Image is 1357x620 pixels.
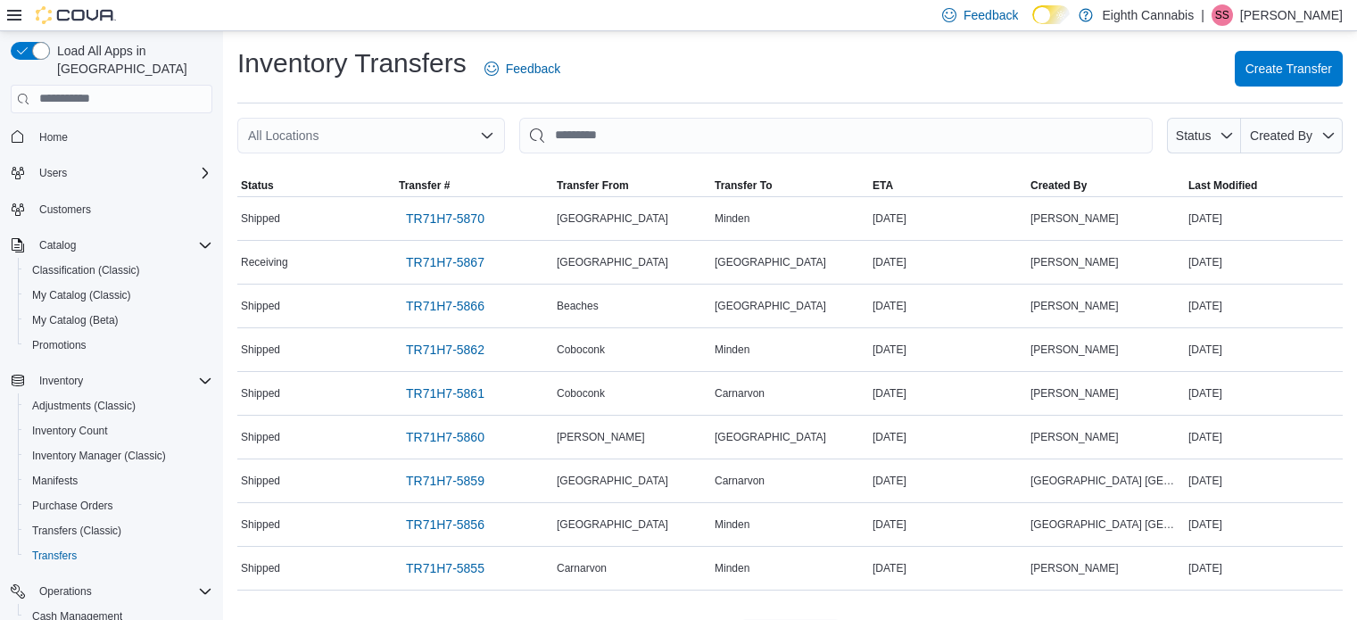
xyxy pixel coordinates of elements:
[4,233,219,258] button: Catalog
[557,178,629,193] span: Transfer From
[1185,514,1343,535] div: [DATE]
[1030,517,1181,532] span: [GEOGRAPHIC_DATA] [GEOGRAPHIC_DATA]
[1185,426,1343,448] div: [DATE]
[519,118,1153,153] input: This is a search bar. After typing your query, hit enter to filter the results lower in the page.
[32,263,140,277] span: Classification (Classic)
[873,178,893,193] span: ETA
[399,201,492,236] a: TR71H7-5870
[32,370,90,392] button: Inventory
[18,418,219,443] button: Inventory Count
[241,430,280,444] span: Shipped
[399,332,492,368] a: TR71H7-5862
[241,255,288,269] span: Receiving
[32,126,212,148] span: Home
[25,395,212,417] span: Adjustments (Classic)
[25,335,94,356] a: Promotions
[32,162,212,184] span: Users
[1176,128,1212,143] span: Status
[480,128,494,143] button: Open list of options
[1030,386,1119,401] span: [PERSON_NAME]
[1241,118,1343,153] button: Created By
[25,495,120,517] a: Purchase Orders
[50,42,212,78] span: Load All Apps in [GEOGRAPHIC_DATA]
[715,299,826,313] span: [GEOGRAPHIC_DATA]
[477,51,567,87] a: Feedback
[1027,175,1185,196] button: Created By
[4,161,219,186] button: Users
[18,543,219,568] button: Transfers
[1185,175,1343,196] button: Last Modified
[1030,299,1119,313] span: [PERSON_NAME]
[715,561,749,575] span: Minden
[32,474,78,488] span: Manifests
[715,386,765,401] span: Carnarvon
[406,559,484,577] span: TR71H7-5855
[1185,339,1343,360] div: [DATE]
[1215,4,1229,26] span: SS
[557,561,607,575] span: Carnarvon
[32,524,121,538] span: Transfers (Classic)
[32,581,212,602] span: Operations
[18,468,219,493] button: Manifests
[18,258,219,283] button: Classification (Classic)
[557,430,645,444] span: [PERSON_NAME]
[715,178,772,193] span: Transfer To
[25,310,126,331] a: My Catalog (Beta)
[395,175,553,196] button: Transfer #
[869,558,1027,579] div: [DATE]
[32,288,131,302] span: My Catalog (Classic)
[553,175,711,196] button: Transfer From
[869,252,1027,273] div: [DATE]
[241,343,280,357] span: Shipped
[557,255,668,269] span: [GEOGRAPHIC_DATA]
[399,463,492,499] a: TR71H7-5859
[32,424,108,438] span: Inventory Count
[1212,4,1233,26] div: Shari Smiley
[406,297,484,315] span: TR71H7-5866
[18,443,219,468] button: Inventory Manager (Classic)
[25,260,147,281] a: Classification (Classic)
[1185,295,1343,317] div: [DATE]
[4,368,219,393] button: Inventory
[869,426,1027,448] div: [DATE]
[39,130,68,145] span: Home
[399,507,492,542] a: TR71H7-5856
[18,308,219,333] button: My Catalog (Beta)
[869,175,1027,196] button: ETA
[1185,558,1343,579] div: [DATE]
[406,341,484,359] span: TR71H7-5862
[25,445,173,467] a: Inventory Manager (Classic)
[1188,178,1257,193] span: Last Modified
[241,211,280,226] span: Shipped
[241,474,280,488] span: Shipped
[241,561,280,575] span: Shipped
[1032,5,1070,24] input: Dark Mode
[18,518,219,543] button: Transfers (Classic)
[406,253,484,271] span: TR71H7-5867
[18,493,219,518] button: Purchase Orders
[32,549,77,563] span: Transfers
[1250,128,1312,143] span: Created By
[715,517,749,532] span: Minden
[1030,343,1119,357] span: [PERSON_NAME]
[557,299,599,313] span: Beaches
[557,386,605,401] span: Coboconk
[1032,24,1033,25] span: Dark Mode
[1185,208,1343,229] div: [DATE]
[1185,252,1343,273] div: [DATE]
[25,520,128,541] a: Transfers (Classic)
[25,470,212,492] span: Manifests
[25,285,212,306] span: My Catalog (Classic)
[25,310,212,331] span: My Catalog (Beta)
[399,550,492,586] a: TR71H7-5855
[32,198,212,220] span: Customers
[32,499,113,513] span: Purchase Orders
[241,299,280,313] span: Shipped
[715,255,826,269] span: [GEOGRAPHIC_DATA]
[32,370,212,392] span: Inventory
[869,514,1027,535] div: [DATE]
[18,333,219,358] button: Promotions
[869,208,1027,229] div: [DATE]
[1030,211,1119,226] span: [PERSON_NAME]
[1167,118,1241,153] button: Status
